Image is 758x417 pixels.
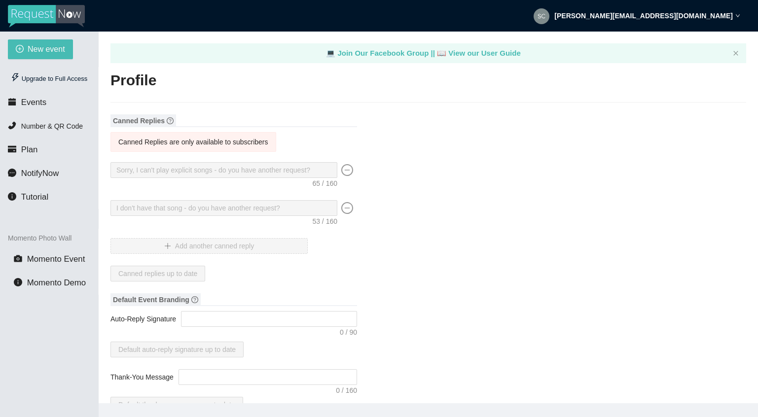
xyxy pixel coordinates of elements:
[14,278,22,286] span: info-circle
[118,137,268,147] div: Canned Replies are only available to subscribers
[8,192,16,201] span: info-circle
[110,162,337,178] textarea: Sorry, I can't play explicit songs - do you have another request?
[8,5,85,28] img: RequestNow
[110,397,243,413] button: Default thank-you message up to date
[8,69,90,89] div: Upgrade to Full Access
[341,164,353,176] span: minus-circle
[21,98,46,107] span: Events
[554,12,733,20] strong: [PERSON_NAME][EMAIL_ADDRESS][DOMAIN_NAME]
[21,192,48,202] span: Tutorial
[110,238,308,254] button: plusAdd another canned reply
[14,254,22,263] span: camera
[179,369,357,385] textarea: Thank-You Message
[341,202,353,214] span: minus-circle
[733,50,739,56] span: close
[110,342,244,357] button: Default auto-reply signature up to date
[534,8,549,24] img: 0176cf8380aebf0cb1ae6f47f4d2ed24
[21,145,38,154] span: Plan
[181,311,357,327] textarea: Auto-Reply Signature
[733,50,739,57] button: close
[8,98,16,106] span: calendar
[27,278,86,287] span: Momento Demo
[21,169,59,178] span: NotifyNow
[110,311,181,327] label: Auto-Reply Signature
[16,45,24,54] span: plus-circle
[28,43,65,55] span: New event
[8,145,16,153] span: credit-card
[167,117,174,124] span: question-circle
[326,49,335,57] span: laptop
[110,369,179,385] label: Thank-You Message
[8,39,73,59] button: plus-circleNew event
[8,121,16,130] span: phone
[437,49,446,57] span: laptop
[735,13,740,18] span: down
[110,114,176,127] span: Canned Replies
[21,122,83,130] span: Number & QR Code
[8,169,16,177] span: message
[110,266,205,281] button: Canned replies up to date
[27,254,85,264] span: Momento Event
[191,296,198,303] span: question-circle
[326,49,437,57] a: laptop Join Our Facebook Group ||
[11,73,20,82] span: thunderbolt
[110,70,746,91] h2: Profile
[110,293,201,306] span: Default Event Branding
[110,200,337,216] textarea: I don't have that song - do you have another request?
[437,49,521,57] a: laptop View our User Guide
